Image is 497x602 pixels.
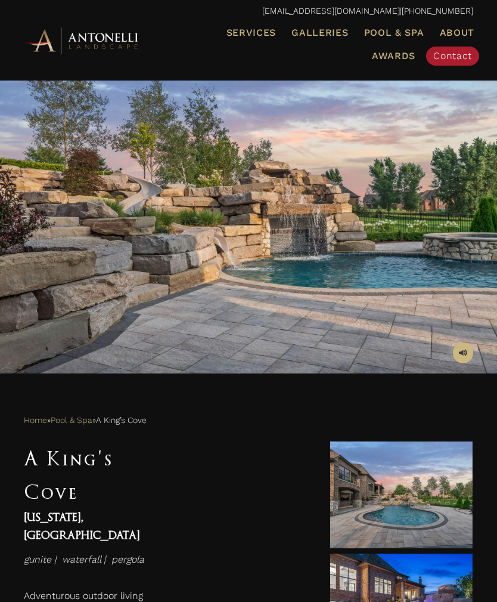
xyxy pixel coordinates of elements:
span: Awards [372,50,415,61]
span: About [440,28,475,38]
span: Services [226,28,277,38]
a: Pool & Spa [51,412,92,428]
h4: [US_STATE], [GEOGRAPHIC_DATA] [24,508,158,545]
a: Home [24,412,47,428]
a: Services [222,25,281,41]
em: gunite | waterfall | pergola [24,554,144,565]
span: Galleries [291,27,348,38]
span: Pool & Spa [364,27,424,38]
img: Antonelli Horizontal Logo [24,26,142,55]
a: [PHONE_NUMBER] [402,6,473,16]
nav: Breadcrumbs [24,411,473,429]
p: | [24,3,473,19]
a: [EMAIL_ADDRESS][DOMAIN_NAME] [262,6,400,16]
a: Pool & Spa [359,25,429,41]
span: A King’s Cove [96,412,147,428]
span: » » [24,412,147,428]
span: Contact [433,50,472,61]
a: Contact [426,47,479,66]
a: About [435,25,480,41]
a: Awards [367,48,420,64]
h1: A King's Cove [24,442,158,508]
a: Galleries [287,25,353,41]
